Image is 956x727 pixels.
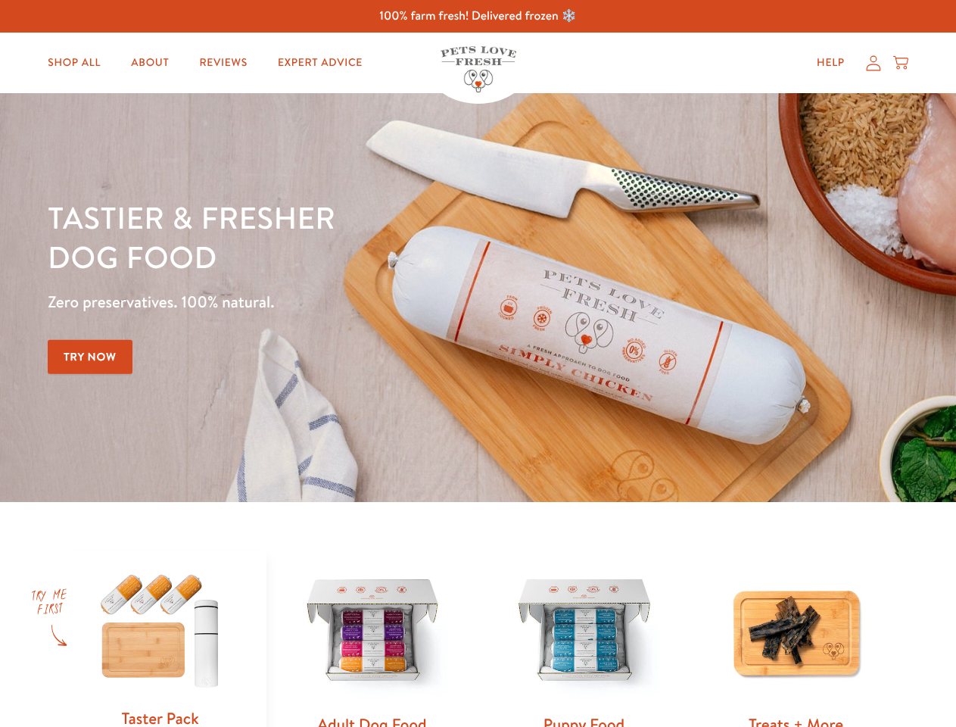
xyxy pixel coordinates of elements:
h1: Tastier & fresher dog food [48,198,621,276]
a: Try Now [48,340,132,374]
a: Expert Advice [266,48,375,78]
a: Reviews [187,48,259,78]
img: Pets Love Fresh [441,46,516,92]
a: About [119,48,181,78]
p: Zero preservatives. 100% natural. [48,289,621,316]
a: Shop All [36,48,113,78]
a: Help [805,48,857,78]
